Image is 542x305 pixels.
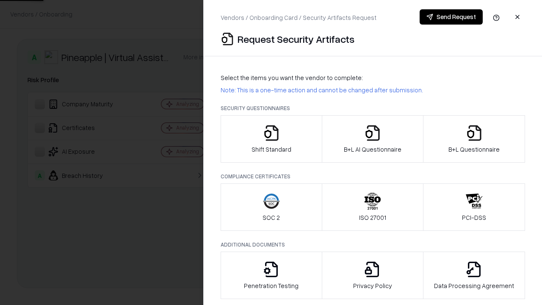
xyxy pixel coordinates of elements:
button: SOC 2 [221,183,322,231]
p: Select the items you want the vendor to complete: [221,73,525,82]
button: Shift Standard [221,115,322,163]
button: PCI-DSS [423,183,525,231]
p: Privacy Policy [353,281,392,290]
p: Security Questionnaires [221,105,525,112]
p: ISO 27001 [359,213,386,222]
p: Penetration Testing [244,281,299,290]
button: B+L AI Questionnaire [322,115,424,163]
p: SOC 2 [263,213,280,222]
p: B+L AI Questionnaire [344,145,401,154]
button: Penetration Testing [221,252,322,299]
p: Data Processing Agreement [434,281,514,290]
p: Compliance Certificates [221,173,525,180]
p: Shift Standard [252,145,291,154]
button: Privacy Policy [322,252,424,299]
p: Vendors / Onboarding Card / Security Artifacts Request [221,13,376,22]
button: Data Processing Agreement [423,252,525,299]
button: B+L Questionnaire [423,115,525,163]
p: B+L Questionnaire [448,145,500,154]
button: Send Request [420,9,483,25]
p: PCI-DSS [462,213,486,222]
button: ISO 27001 [322,183,424,231]
p: Note: This is a one-time action and cannot be changed after submission. [221,86,525,94]
p: Request Security Artifacts [238,32,354,46]
p: Additional Documents [221,241,525,248]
